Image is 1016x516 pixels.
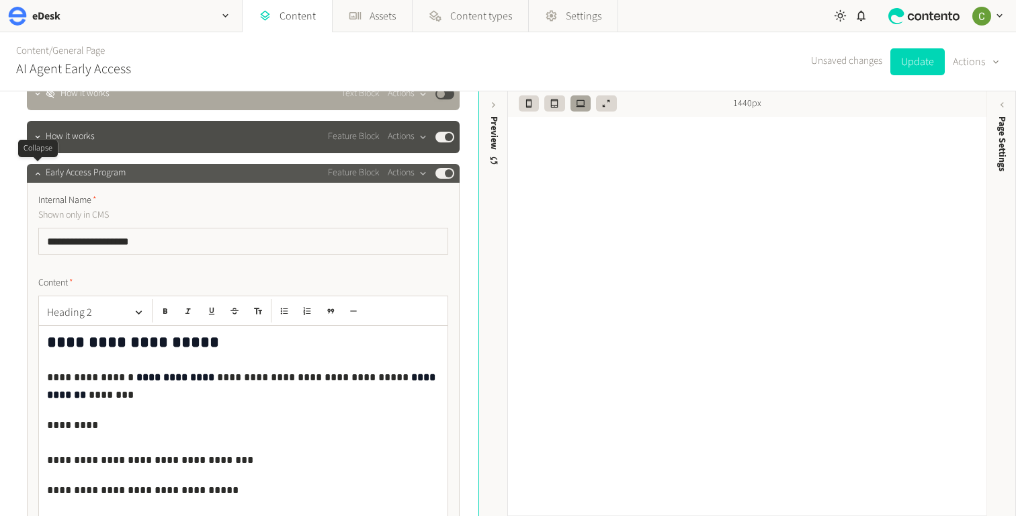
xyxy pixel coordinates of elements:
[46,166,126,180] span: Early Access Program
[16,44,49,58] a: Content
[341,87,380,101] span: Text Block
[450,8,512,24] span: Content types
[46,130,95,144] span: How it works
[388,129,427,145] button: Actions
[487,116,501,167] div: Preview
[388,165,427,181] button: Actions
[38,208,344,222] p: Shown only in CMS
[328,130,380,144] span: Feature Block
[52,44,105,58] a: General Page
[953,48,1000,75] button: Actions
[32,8,60,24] h2: eDesk
[388,86,427,102] button: Actions
[8,7,27,26] img: eDesk
[328,166,380,180] span: Feature Block
[733,97,761,111] span: 1440px
[49,44,52,58] span: /
[566,8,601,24] span: Settings
[42,299,149,326] button: Heading 2
[38,193,97,208] span: Internal Name
[16,59,131,79] h2: AI Agent Early Access
[972,7,991,26] img: Chloe Ryan
[38,276,73,290] span: Content
[60,87,110,101] span: How it works
[890,48,945,75] button: Update
[995,116,1009,171] span: Page Settings
[18,140,58,157] div: Collapse
[811,54,882,69] span: Unsaved changes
